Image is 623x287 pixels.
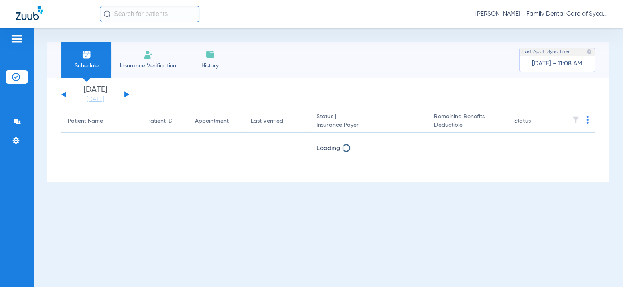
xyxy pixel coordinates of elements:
a: [DATE] [71,95,119,103]
div: Last Verified [251,117,304,125]
th: Status [508,110,562,133]
img: filter.svg [572,116,580,124]
span: Insurance Verification [117,62,179,70]
span: History [191,62,229,70]
span: [DATE] - 11:08 AM [532,60,582,68]
img: History [205,50,215,59]
div: Patient Name [68,117,134,125]
div: Appointment [195,117,229,125]
div: Patient ID [147,117,172,125]
span: Last Appt. Sync Time: [522,48,570,56]
div: Patient Name [68,117,103,125]
img: last sync help info [586,49,592,55]
img: hamburger-icon [10,34,23,44]
div: Last Verified [251,117,283,125]
img: Manual Insurance Verification [144,50,153,59]
img: Search Icon [104,10,111,18]
div: Appointment [195,117,238,125]
span: Deductible [434,121,501,129]
th: Status | [310,110,428,133]
th: Remaining Benefits | [428,110,508,133]
img: group-dot-blue.svg [586,116,589,124]
img: Schedule [82,50,91,59]
span: [PERSON_NAME] - Family Dental Care of Sycamore [475,10,607,18]
input: Search for patients [100,6,199,22]
div: Patient ID [147,117,182,125]
li: [DATE] [71,86,119,103]
img: Zuub Logo [16,6,43,20]
span: Schedule [67,62,105,70]
span: Loading [317,145,340,152]
span: Insurance Payer [317,121,421,129]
